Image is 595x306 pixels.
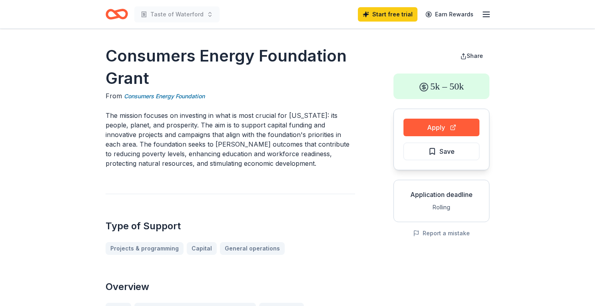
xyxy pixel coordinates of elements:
[358,7,417,22] a: Start free trial
[134,6,220,22] button: Taste of Waterford
[439,146,455,157] span: Save
[106,220,355,232] h2: Type of Support
[393,74,489,99] div: 5k – 50k
[413,229,470,238] button: Report a mistake
[106,91,355,101] div: From
[400,203,483,212] div: Rolling
[403,119,479,136] button: Apply
[106,280,355,293] h2: Overview
[106,242,184,255] a: Projects & programming
[150,10,204,19] span: Taste of Waterford
[106,45,355,89] h1: Consumers Energy Foundation Grant
[106,5,128,24] a: Home
[106,111,355,168] p: The mission focuses on investing in what is most crucial for [US_STATE]: its people, planet, and ...
[467,52,483,59] span: Share
[187,242,217,255] a: Capital
[454,48,489,64] button: Share
[220,242,285,255] a: General operations
[124,91,205,101] a: Consumers Energy Foundation
[421,7,478,22] a: Earn Rewards
[400,190,483,199] div: Application deadline
[403,143,479,160] button: Save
